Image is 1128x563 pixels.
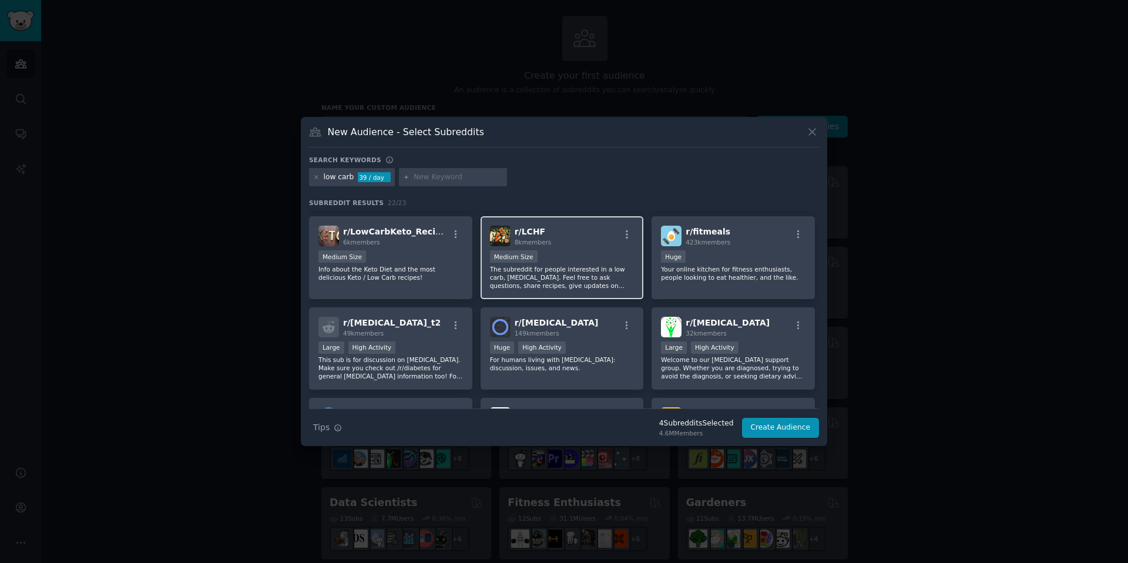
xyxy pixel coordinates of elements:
[515,330,559,337] span: 149k members
[318,265,463,281] p: Info about the Keto Diet and the most delicious Keto / Low Carb recipes!
[324,172,354,183] div: low carb
[358,172,391,183] div: 39 / day
[343,330,384,337] span: 49k members
[490,265,634,290] p: The subreddit for people interested in a low carb, [MEDICAL_DATA]. Feel free to ask questions, sh...
[661,250,686,263] div: Huge
[659,429,734,437] div: 4.6M Members
[661,407,681,428] img: GestationalDiabetes
[686,318,770,327] span: r/ [MEDICAL_DATA]
[318,356,463,380] p: This sub is for discussion on [MEDICAL_DATA]. Make sure you check out /r/diabetes for general [ME...
[318,250,366,263] div: Medium Size
[490,356,634,372] p: For humans living with [MEDICAL_DATA]: discussion, issues, and news.
[515,227,546,236] span: r/ LCHF
[343,239,380,246] span: 6k members
[388,199,407,206] span: 22 / 23
[490,226,511,246] img: LCHF
[515,239,552,246] span: 8k members
[490,407,511,428] img: Zepbound
[313,421,330,434] span: Tips
[318,407,339,428] img: diabetes_t1
[518,341,566,354] div: High Activity
[490,317,511,337] img: diabetes
[343,227,452,236] span: r/ LowCarbKeto_Recipes
[348,341,396,354] div: High Activity
[661,356,805,380] p: Welcome to our [MEDICAL_DATA] support group. Whether you are diagnosed, trying to avoid the diagn...
[691,341,738,354] div: High Activity
[686,227,730,236] span: r/ fitmeals
[515,318,599,327] span: r/ [MEDICAL_DATA]
[318,226,339,246] img: LowCarbKeto_Recipes
[309,199,384,207] span: Subreddit Results
[309,156,381,164] h3: Search keywords
[661,226,681,246] img: fitmeals
[318,341,344,354] div: Large
[309,417,346,438] button: Tips
[661,317,681,337] img: prediabetes
[742,418,820,438] button: Create Audience
[490,250,538,263] div: Medium Size
[661,341,687,354] div: Large
[686,330,726,337] span: 32k members
[343,318,441,327] span: r/ [MEDICAL_DATA]_t2
[328,126,484,138] h3: New Audience - Select Subreddits
[659,418,734,429] div: 4 Subreddit s Selected
[661,265,805,281] p: Your online kitchen for fitness enthusiasts, people looking to eat healthier, and the like.
[490,341,515,354] div: Huge
[414,172,503,183] input: New Keyword
[686,239,730,246] span: 423k members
